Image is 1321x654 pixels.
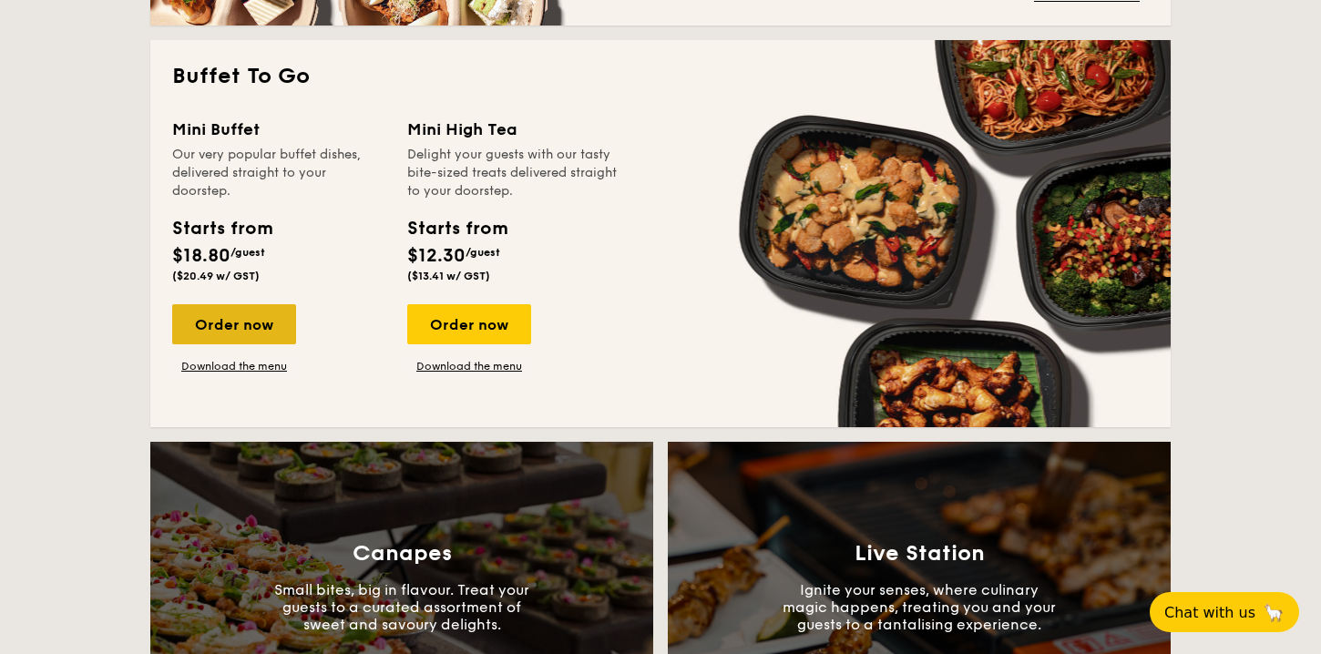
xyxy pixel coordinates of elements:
[407,359,531,373] a: Download the menu
[407,117,620,142] div: Mini High Tea
[172,146,385,200] div: Our very popular buffet dishes, delivered straight to your doorstep.
[353,541,452,567] h3: Canapes
[1164,604,1255,621] span: Chat with us
[407,304,531,344] div: Order now
[172,304,296,344] div: Order now
[172,245,230,267] span: $18.80
[466,246,500,259] span: /guest
[855,541,985,567] h3: Live Station
[407,215,507,242] div: Starts from
[230,246,265,259] span: /guest
[172,117,385,142] div: Mini Buffet
[172,62,1149,91] h2: Buffet To Go
[172,215,271,242] div: Starts from
[1150,592,1299,632] button: Chat with us🦙
[1263,602,1285,623] span: 🦙
[783,581,1056,633] p: Ignite your senses, where culinary magic happens, treating you and your guests to a tantalising e...
[407,146,620,200] div: Delight your guests with our tasty bite-sized treats delivered straight to your doorstep.
[265,581,538,633] p: Small bites, big in flavour. Treat your guests to a curated assortment of sweet and savoury delig...
[172,359,296,373] a: Download the menu
[407,270,490,282] span: ($13.41 w/ GST)
[407,245,466,267] span: $12.30
[172,270,260,282] span: ($20.49 w/ GST)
